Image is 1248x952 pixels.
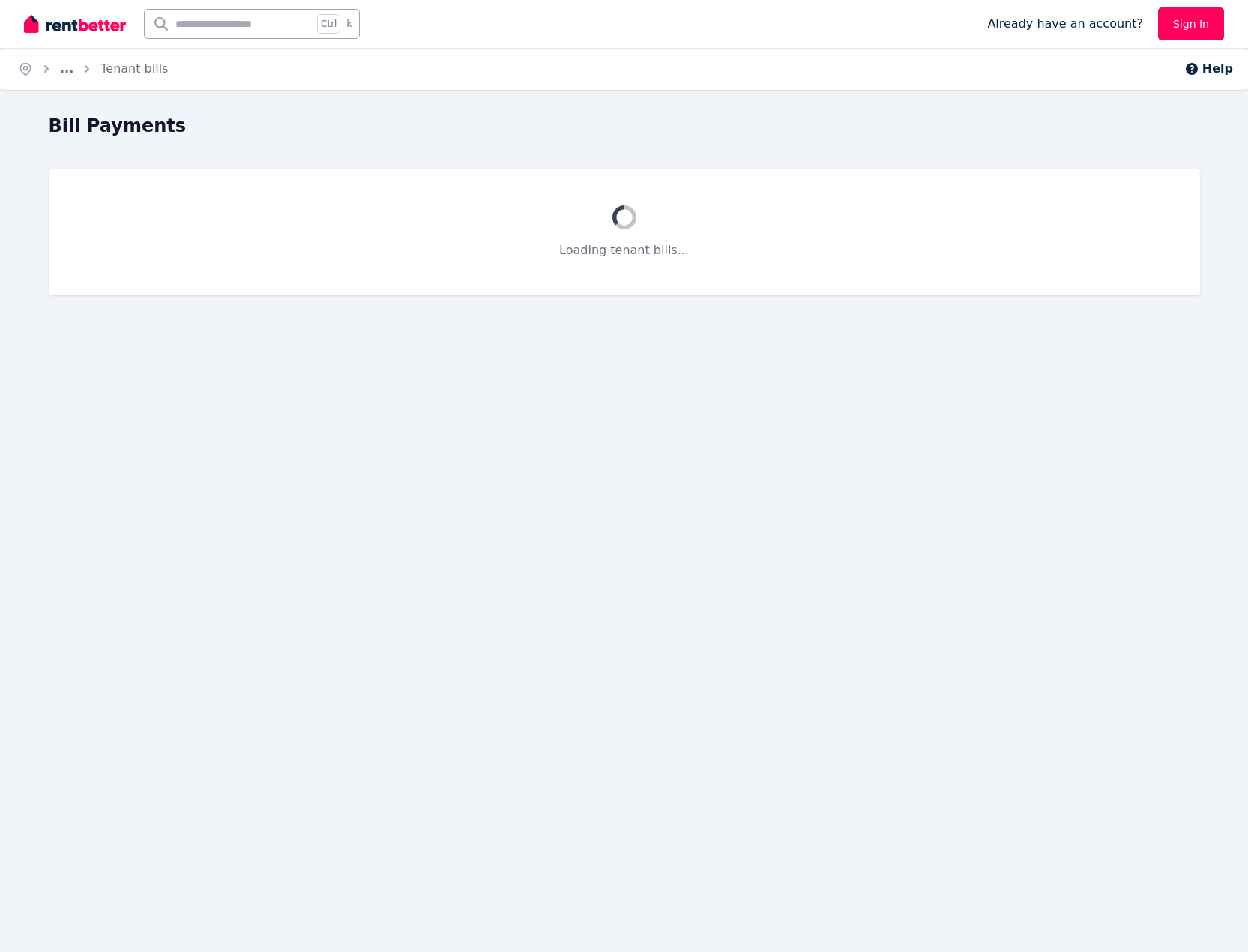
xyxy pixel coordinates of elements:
button: Help [1184,60,1233,78]
span: Already have an account? [987,15,1143,33]
h1: Bill Payments [49,114,187,138]
span: Tenant bills [100,60,168,78]
span: k [346,18,352,30]
a: ... [60,61,73,76]
a: Sign In [1158,7,1224,40]
p: Loading tenant bills... [85,241,1164,259]
span: Ctrl [317,14,340,34]
img: RentBetter [24,13,126,35]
